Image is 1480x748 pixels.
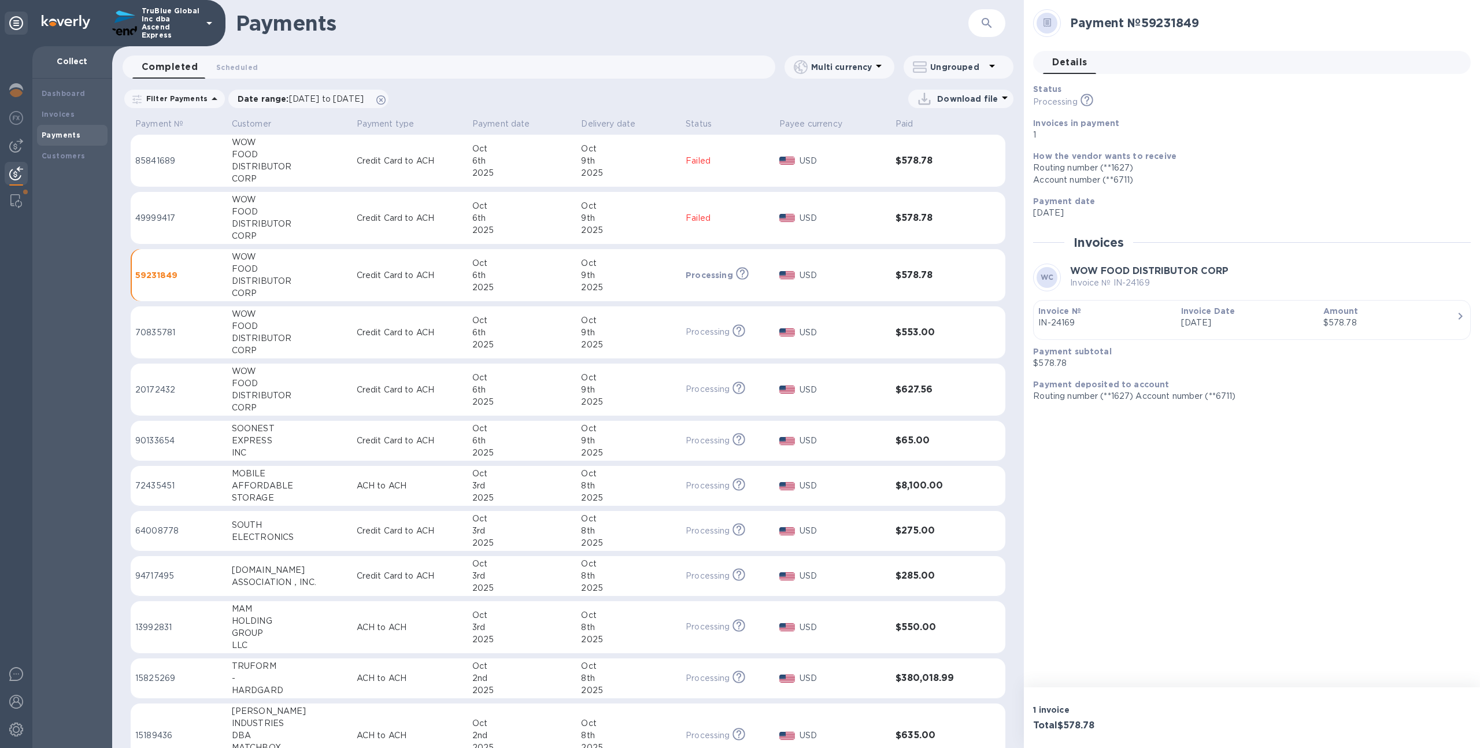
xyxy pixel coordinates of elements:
[232,684,347,697] div: HARDGARD
[42,110,75,119] b: Invoices
[135,672,223,684] p: 15825269
[232,615,347,627] div: HOLDING
[686,730,730,742] p: Processing
[472,423,572,435] div: Oct
[472,660,572,672] div: Oct
[232,320,347,332] div: FOOD
[1033,720,1247,731] h3: Total $578.78
[232,639,347,651] div: LLC
[357,118,415,130] p: Payment type
[357,480,463,492] p: ACH to ACH
[472,155,572,167] div: 6th
[357,384,463,396] p: Credit Card to ACH
[581,717,676,730] div: Oct
[472,492,572,504] div: 2025
[232,161,347,173] div: DISTRIBUTOR
[896,270,976,281] h3: $578.78
[357,269,463,282] p: Credit Card to ACH
[472,224,572,236] div: 2025
[232,402,347,414] div: CORP
[472,435,572,447] div: 6th
[357,621,463,634] p: ACH to ACH
[779,118,857,130] span: Payee currency
[896,327,976,338] h3: $553.00
[1033,96,1077,108] p: Processing
[779,214,795,222] img: USD
[1033,357,1461,369] p: $578.78
[135,435,223,447] p: 90133654
[238,93,369,105] p: Date range :
[779,527,795,535] img: USD
[472,339,572,351] div: 2025
[581,167,676,179] div: 2025
[581,372,676,384] div: Oct
[232,423,347,435] div: SOONEST
[472,621,572,634] div: 3rd
[1070,277,1229,289] p: Invoice № IN-24169
[896,118,913,130] p: Paid
[232,492,347,504] div: STORAGE
[232,564,347,576] div: [DOMAIN_NAME]
[135,730,223,742] p: 15189436
[581,435,676,447] div: 9th
[232,332,347,345] div: DISTRIBUTOR
[800,621,886,634] p: USD
[896,155,976,166] h3: $578.78
[472,513,572,525] div: Oct
[232,275,347,287] div: DISTRIBUTOR
[232,468,347,480] div: MOBILE
[581,269,676,282] div: 9th
[232,447,347,459] div: INC
[800,570,886,582] p: USD
[779,118,842,130] p: Payee currency
[472,558,572,570] div: Oct
[779,623,795,631] img: USD
[232,173,347,185] div: CORP
[472,570,572,582] div: 3rd
[472,384,572,396] div: 6th
[686,212,770,224] p: Failed
[1033,129,1461,141] p: 1
[581,212,676,224] div: 9th
[1033,197,1095,206] b: Payment date
[357,570,463,582] p: Credit Card to ACH
[800,435,886,447] p: USD
[686,480,730,492] p: Processing
[232,251,347,263] div: WOW
[581,384,676,396] div: 9th
[581,143,676,155] div: Oct
[896,525,976,536] h3: $275.00
[135,570,223,582] p: 94717495
[232,365,347,377] div: WOW
[142,94,208,103] p: Filter Payments
[1033,174,1461,186] div: Account number (**6711)
[1033,207,1461,219] p: [DATE]
[232,480,347,492] div: AFFORDABLE
[1033,119,1119,128] b: Invoices in payment
[800,525,886,537] p: USD
[472,717,572,730] div: Oct
[686,118,727,130] span: Status
[357,435,463,447] p: Credit Card to ACH
[779,482,795,490] img: USD
[686,155,770,167] p: Failed
[581,314,676,327] div: Oct
[232,717,347,730] div: INDUSTRIES
[472,525,572,537] div: 3rd
[581,118,650,130] span: Delivery date
[135,384,223,396] p: 20172432
[232,519,347,531] div: SOUTH
[1033,390,1461,402] p: Routing number (**1627) Account number (**6711)
[1070,265,1229,276] b: WOW FOOD DISTRIBUTOR CORP
[472,537,572,549] div: 2025
[1033,380,1169,389] b: Payment deposited to account
[686,672,730,684] p: Processing
[896,571,976,582] h3: $285.00
[232,118,286,130] span: Customer
[581,492,676,504] div: 2025
[289,94,364,103] span: [DATE] to [DATE]
[896,435,976,446] h3: $65.00
[686,525,730,537] p: Processing
[779,271,795,279] img: USD
[232,531,347,543] div: ELECTRONICS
